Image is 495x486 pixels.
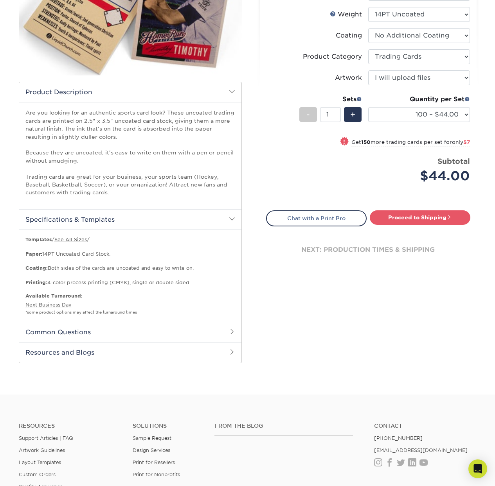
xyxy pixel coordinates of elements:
[25,236,235,286] p: / / 14PT Uncoated Card Stock. Both sides of the cards are uncoated and easy to write on. 4-color ...
[133,447,170,453] a: Design Services
[133,459,175,465] a: Print for Resellers
[133,435,171,441] a: Sample Request
[351,139,470,147] small: Get more trading cards per set for
[335,73,362,82] div: Artwork
[368,95,470,104] div: Quantity per Set
[330,10,362,19] div: Weight
[374,447,468,453] a: [EMAIL_ADDRESS][DOMAIN_NAME]
[25,265,48,271] strong: Coating:
[25,302,72,308] a: Next Business Day
[374,435,423,441] a: [PHONE_NUMBER]
[452,139,470,145] span: only
[361,139,371,145] strong: 150
[463,139,470,145] span: $7
[266,226,470,273] div: next: production times & shipping
[25,310,137,314] small: *some product options may affect the turnaround times
[374,423,476,429] a: Contact
[336,31,362,40] div: Coating
[303,52,362,61] div: Product Category
[214,423,353,429] h4: From the Blog
[19,435,73,441] a: Support Articles | FAQ
[374,167,470,185] div: $44.00
[299,95,362,104] div: Sets
[468,459,487,478] div: Open Intercom Messenger
[306,109,310,120] span: -
[25,293,83,299] b: Available Turnaround:
[54,237,87,242] a: See All Sizes
[19,342,241,362] h2: Resources and Blogs
[343,138,345,146] span: !
[19,447,65,453] a: Artwork Guidelines
[437,157,470,165] strong: Subtotal
[370,210,470,224] a: Proceed to Shipping
[19,82,241,102] h2: Product Description
[19,322,241,342] h2: Common Questions
[133,472,180,477] a: Print for Nonprofits
[19,209,241,230] h2: Specifications & Templates
[266,210,367,226] a: Chat with a Print Pro
[133,423,202,429] h4: Solutions
[350,109,355,120] span: +
[25,280,47,285] strong: Printing:
[19,423,121,429] h4: Resources
[25,109,235,196] p: Are you looking for an authentic sports card look? These uncoated trading cards are printed on 2....
[25,237,52,242] b: Templates
[25,251,42,257] strong: Paper:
